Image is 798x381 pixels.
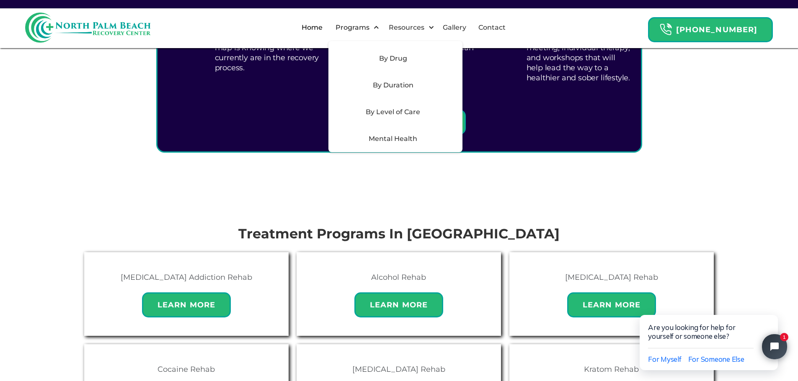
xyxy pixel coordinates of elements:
div: Programs [333,23,372,33]
a: Contact [473,14,511,41]
div: The first step in making a map is knowing where we currently are in the recovery process. [215,31,321,75]
a: Home [297,14,328,41]
div: By Drug [328,45,462,72]
a: Learn More [142,288,231,317]
h4: [MEDICAL_DATA] Rehab [352,363,445,376]
a: Gallery [438,14,471,41]
h4: Cocaine Rehab [158,363,215,376]
h4: [MEDICAL_DATA] Rehab [565,271,658,284]
strong: Learn More [583,300,641,309]
strong: Learn More [370,300,428,309]
div: By Drug [333,54,452,64]
h4: Alcohol Rehab [372,271,426,284]
h4: [MEDICAL_DATA] Addiction Rehab [120,271,252,284]
div: By Duration [328,72,462,99]
div: Resources [382,14,436,41]
div: By Duration [333,80,452,90]
iframe: Tidio Chat [622,288,798,381]
a: Learn More [568,288,656,317]
a: Header Calendar Icons[PHONE_NUMBER] [648,13,773,42]
div: Resources [387,23,426,33]
nav: Programs [328,41,462,152]
strong: [PHONE_NUMBER] [676,25,757,34]
h4: Kratom Rehab [584,363,639,376]
a: Learn More [355,288,444,317]
strong: Learn More [158,300,215,309]
div: By Level of Care [333,107,452,117]
div: Programs [328,14,382,41]
div: Mental Health [328,125,462,152]
div: You will attend group meeting, individual therapy, and workshops that will help lead the way to a... [527,31,633,85]
div: By Level of Care [328,99,462,125]
div: Mental Health [333,134,452,144]
img: Header Calendar Icons [659,23,672,36]
h2: Treatment Programs In [GEOGRAPHIC_DATA] [80,224,718,244]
